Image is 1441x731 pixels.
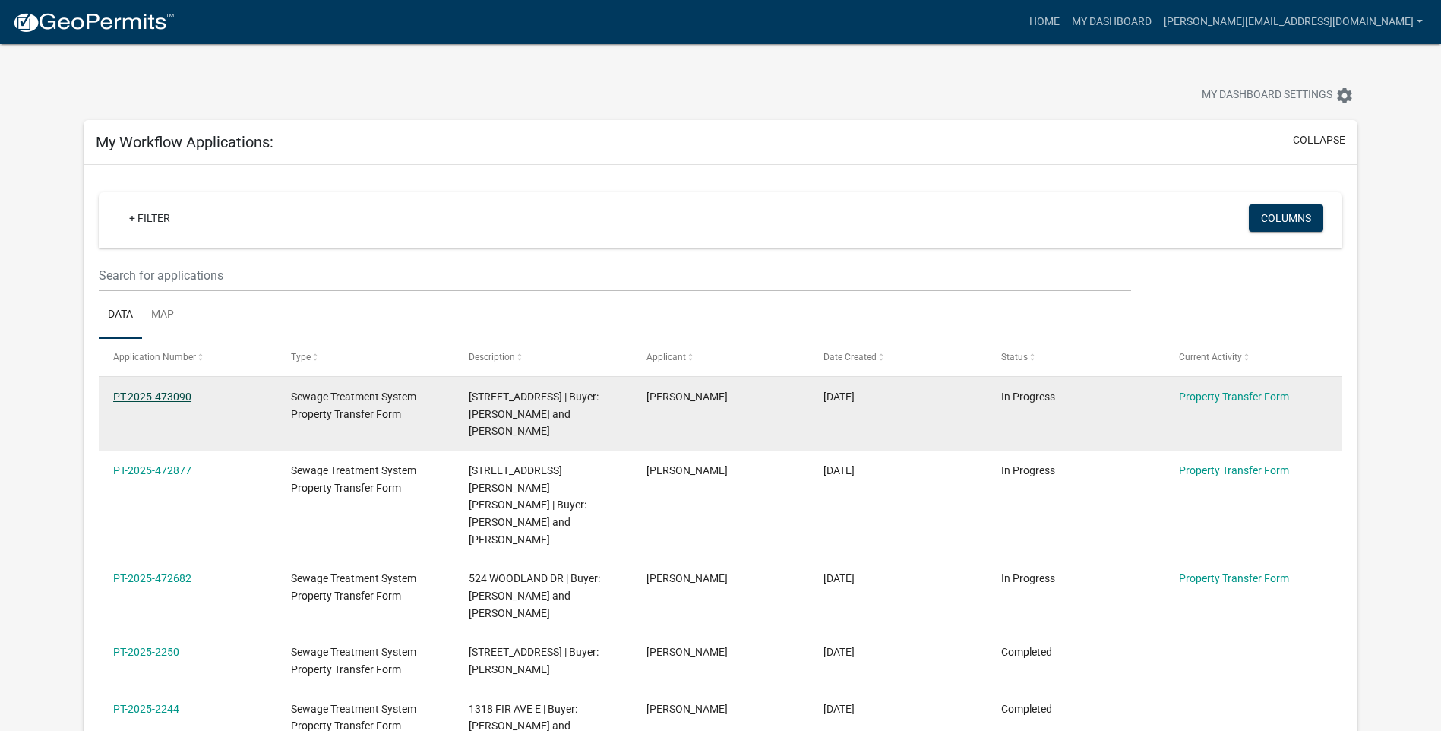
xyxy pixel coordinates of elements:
datatable-header-cell: Status [987,339,1164,375]
datatable-header-cell: Description [454,339,632,375]
a: PT-2025-2244 [113,703,179,715]
span: Melissa Davis [646,572,728,584]
span: Type [291,352,311,362]
button: Columns [1249,204,1323,232]
span: Current Activity [1179,352,1242,362]
span: Sewage Treatment System Property Transfer Form [291,391,416,420]
span: Sewage Treatment System Property Transfer Form [291,464,416,494]
span: Melissa Davis [646,391,728,403]
span: 09/03/2025 [823,464,855,476]
span: Sewage Treatment System Property Transfer Form [291,572,416,602]
i: settings [1335,87,1354,105]
datatable-header-cell: Current Activity [1164,339,1342,375]
a: Property Transfer Form [1179,391,1289,403]
span: 45357 BUSH HILL RD | Buyer: Robert Thorpe and Erica Thorpe [469,464,586,546]
datatable-header-cell: Date Created [809,339,987,375]
span: 1407 PARK ST | Buyer: Nancy Wasberg [469,646,599,676]
span: My Dashboard Settings [1202,87,1332,105]
span: Sewage Treatment System Property Transfer Form [291,646,416,676]
span: Completed [1001,703,1052,715]
span: In Progress [1001,572,1055,584]
a: Property Transfer Form [1179,464,1289,476]
span: Melissa Davis [646,703,728,715]
span: 08/28/2025 [823,703,855,715]
a: My Dashboard [1066,8,1158,36]
button: collapse [1293,132,1345,148]
a: PT-2025-472877 [113,464,191,476]
a: Home [1023,8,1066,36]
span: Description [469,352,515,362]
span: In Progress [1001,391,1055,403]
span: Status [1001,352,1028,362]
span: Melissa Davis [646,646,728,658]
datatable-header-cell: Applicant [631,339,809,375]
a: PT-2025-473090 [113,391,191,403]
span: Completed [1001,646,1052,658]
datatable-header-cell: Application Number [99,339,277,375]
span: 09/02/2025 [823,572,855,584]
a: Data [99,291,142,340]
span: Applicant [646,352,686,362]
h5: My Workflow Applications: [96,133,273,151]
button: My Dashboard Settingssettings [1190,81,1366,110]
span: 524 WOODLAND DR | Buyer: Scott Kummrow and Belinda Kummrow [469,572,600,619]
span: Melissa Davis [646,464,728,476]
span: Application Number [113,352,196,362]
span: Date Created [823,352,877,362]
span: 09/03/2025 [823,391,855,403]
a: Property Transfer Form [1179,572,1289,584]
span: 13985 165TH ST | Buyer: Connor Aasness and Rachel Aasness [469,391,599,438]
a: PT-2025-2250 [113,646,179,658]
input: Search for applications [99,260,1131,291]
a: + Filter [117,204,182,232]
a: Map [142,291,183,340]
datatable-header-cell: Type [277,339,454,375]
a: PT-2025-472682 [113,572,191,584]
span: 08/28/2025 [823,646,855,658]
a: [PERSON_NAME][EMAIL_ADDRESS][DOMAIN_NAME] [1158,8,1429,36]
span: In Progress [1001,464,1055,476]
